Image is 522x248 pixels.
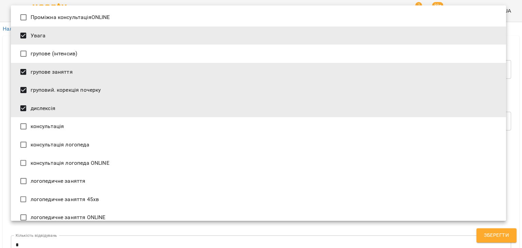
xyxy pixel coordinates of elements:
span: Зберегти [484,231,509,240]
li: консультація логопеда [11,136,506,154]
li: консультація логопеда ONLINE [11,154,506,172]
li: груповий. корекція почерку [11,81,506,99]
li: логопедичне заняття ONLINE [11,208,506,227]
li: Увага [11,26,506,45]
li: групове заняття [11,63,506,81]
li: групове (інтенсив) [11,45,506,63]
li: логопедичне заняття [11,172,506,190]
li: логопедичне заняття 45хв [11,190,506,209]
li: дислексія [11,99,506,118]
li: Проміжна консультаціяONLINE [11,8,506,26]
li: консультація [11,117,506,136]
